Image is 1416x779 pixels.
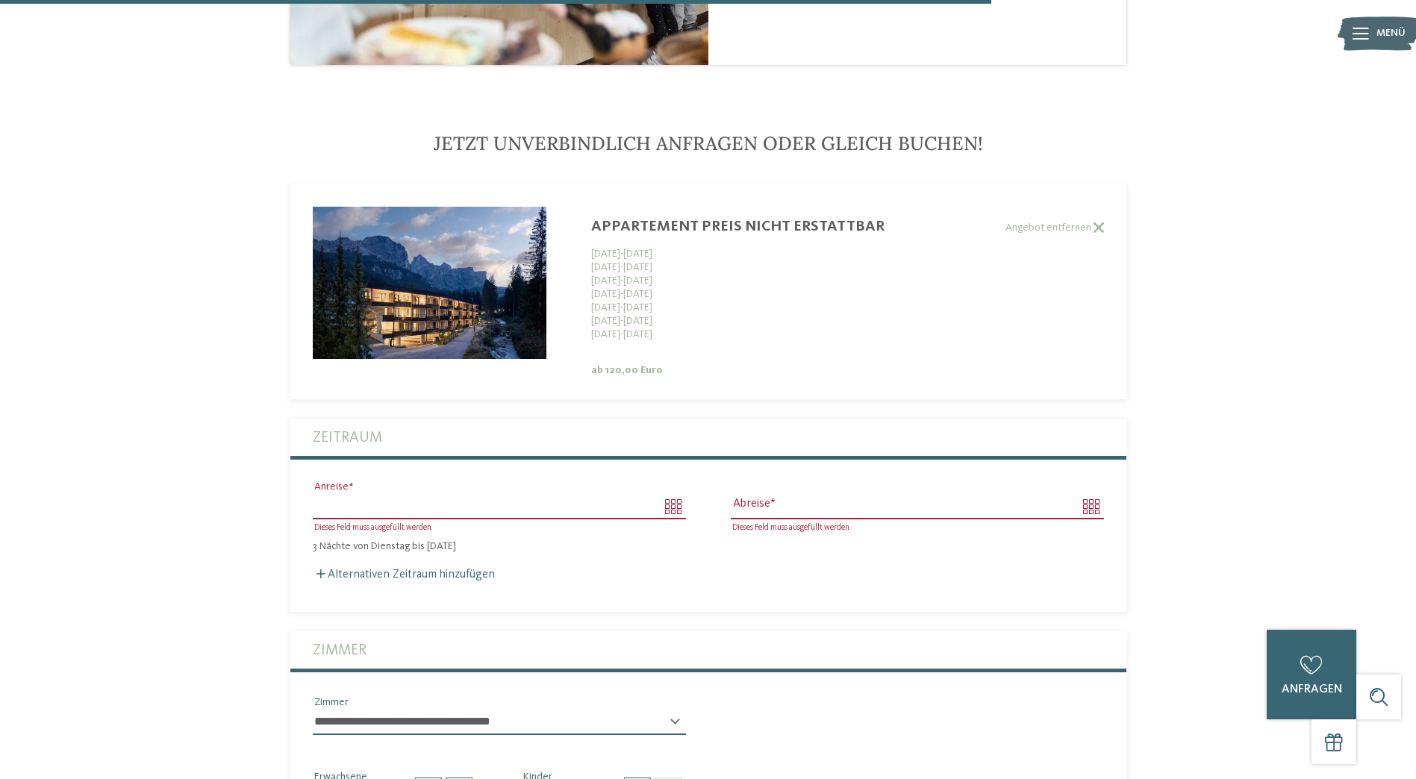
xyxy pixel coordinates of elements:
[314,523,432,532] span: Dieses Feld muss ausgefüllt werden.
[313,569,495,581] label: Alternativen Zeitraum hinzufügen
[290,222,1104,234] label: Angebot entfernen
[434,131,983,155] span: Jetzt unverbindlich anfragen oder gleich buchen!
[732,523,850,532] span: Dieses Feld muss ausgefüllt werden.
[591,218,895,236] div: Appartement Preis nicht erstattbar
[313,207,546,359] img: bnlocalproxy.php
[591,314,895,328] div: [DATE] - [DATE]
[591,287,895,301] div: [DATE] - [DATE]
[591,365,662,375] b: ab 120,00 Euro
[591,260,895,274] div: [DATE] - [DATE]
[1282,683,1342,695] span: anfragen
[591,247,895,260] div: [DATE] - [DATE]
[313,631,1104,669] label: Zimmer
[1267,630,1356,719] a: anfragen
[313,419,1104,456] label: Zeitraum
[591,274,895,287] div: [DATE] - [DATE]
[591,301,895,314] div: [DATE] - [DATE]
[591,328,895,341] div: [DATE] - [DATE]
[290,540,1126,553] div: 3 Nächte von Dienstag bis [DATE]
